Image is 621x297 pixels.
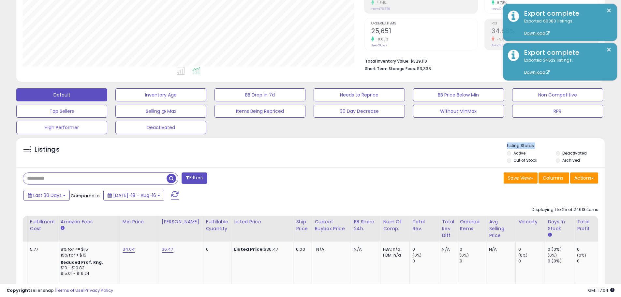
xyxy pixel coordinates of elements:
div: 5.77 [30,246,53,252]
div: 0 [518,258,545,264]
button: Columns [539,172,569,184]
div: 0 [206,246,226,252]
div: Current Buybox Price [315,218,348,232]
div: Days In Stock [548,218,571,232]
div: 0 [412,258,439,264]
span: ROI [492,22,598,25]
div: 0 [577,258,603,264]
small: (0%) [518,253,527,258]
div: $15.01 - $16.24 [61,271,115,276]
div: Exported 66380 listings. [519,18,612,37]
button: Deactivated [115,121,206,134]
span: [DATE]-18 - Aug-16 [113,192,156,199]
b: Total Inventory Value: [365,58,409,64]
div: 0 [460,246,486,252]
button: × [606,46,612,54]
div: Fulfillment Cost [30,218,55,232]
span: 2025-09-16 17:04 GMT [588,287,614,293]
button: Default [16,88,107,101]
button: × [606,7,612,15]
div: Export complete [519,48,612,57]
button: Needs to Reprice [314,88,405,101]
button: 30 Day Decrease [314,105,405,118]
div: Listed Price [234,218,290,225]
div: 0 [577,246,603,252]
span: Last 30 Days [33,192,62,199]
button: Actions [570,172,598,184]
small: -9.38% [495,37,509,42]
div: Avg Selling Price [489,218,513,239]
small: Prev: 21,577 [371,43,387,47]
label: Deactivated [562,150,587,156]
small: 4.64% [374,0,387,5]
b: Listed Price: [234,246,264,252]
div: Displaying 1 to 25 of 24613 items [532,207,598,213]
p: Listing States: [507,143,605,149]
button: Inventory Age [115,88,206,101]
span: N/A [316,246,324,252]
h2: 25,651 [371,27,478,36]
a: Privacy Policy [84,287,113,293]
div: Velocity [518,218,542,225]
div: Ordered Items [460,218,483,232]
div: FBM: n/a [383,252,405,258]
button: Items Being Repriced [214,105,305,118]
small: (0%) [460,253,469,258]
button: BB Price Below Min [413,88,504,101]
button: Non Competitive [512,88,603,101]
label: Active [513,150,525,156]
div: 0 [518,246,545,252]
div: Exported 24622 listings. [519,57,612,76]
div: Total Rev. Diff. [442,218,454,239]
b: Reduced Prof. Rng. [61,260,103,265]
span: Compared to: [71,193,101,199]
div: 0 (0%) [548,246,574,252]
label: Archived [562,157,580,163]
div: 0 (0%) [548,258,574,264]
span: Columns [543,175,563,181]
strong: Copyright [7,287,30,293]
button: Top Sellers [16,105,107,118]
a: Terms of Use [56,287,83,293]
div: Total Rev. [412,218,436,232]
button: High Performer [16,121,107,134]
div: [PERSON_NAME] [162,218,200,225]
div: 0 [460,258,486,264]
div: Fulfillable Quantity [206,218,229,232]
li: $329,110 [365,57,593,65]
div: $36.47 [234,246,288,252]
h2: 34.68% [492,27,598,36]
small: 18.88% [374,37,388,42]
label: Out of Stock [513,157,537,163]
div: N/A [489,246,510,252]
div: Cost [10,218,24,225]
small: (0%) [577,253,586,258]
h5: Listings [35,145,60,154]
div: Num of Comp. [383,218,407,232]
div: 0.00 [296,246,307,252]
button: Selling @ Max [115,105,206,118]
button: Last 30 Days [23,190,70,201]
a: 36.47 [162,246,173,253]
div: Ship Price [296,218,309,232]
div: 0 [412,246,439,252]
button: Filters [182,172,207,184]
div: Total Profit [577,218,601,232]
div: Export complete [519,9,612,18]
div: Min Price [123,218,156,225]
div: Amazon Fees [61,218,117,225]
small: Days In Stock. [548,232,552,238]
button: [DATE]-18 - Aug-16 [103,190,164,201]
span: $3,333 [417,66,431,72]
button: Save View [504,172,538,184]
a: 34.04 [123,246,135,253]
div: 15% for > $15 [61,252,115,258]
small: (0%) [412,253,421,258]
button: Without MinMax [413,105,504,118]
small: (0%) [548,253,557,258]
b: Short Term Storage Fees: [365,66,416,71]
button: BB Drop in 7d [214,88,305,101]
div: $10 - $10.83 [61,265,115,271]
small: Prev: $75,558 [371,7,390,11]
small: Prev: 10.94% [492,7,509,11]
